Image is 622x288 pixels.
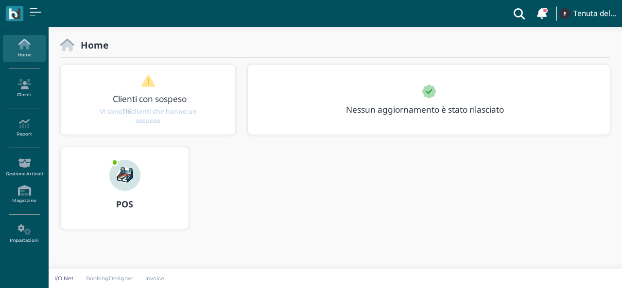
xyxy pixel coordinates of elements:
[61,65,236,135] div: 1 / 1
[3,181,45,208] a: Magazzino
[3,115,45,141] a: Report
[553,258,614,280] iframe: Help widget launcher
[122,107,131,115] b: 116
[3,154,45,181] a: Gestione Articoli
[60,147,189,241] a: ... POS
[116,198,133,210] b: POS
[109,160,140,191] img: ...
[3,35,45,62] a: Home
[81,94,219,103] h3: Clienti con sospeso
[74,40,108,50] h2: Home
[79,74,217,125] a: Clienti con sospeso Vi sono116clienti che hanno un sospeso
[97,106,200,125] span: Vi sono clienti che hanno un sospeso
[248,65,610,135] div: 1 / 1
[9,8,20,19] img: logo
[558,2,616,25] a: ... Tenuta del Barco
[3,220,45,247] a: Impostazioni
[573,10,616,18] h4: Tenuta del Barco
[559,8,570,19] img: ...
[340,105,521,114] h3: Nessun aggiornamento è stato rilasciato
[3,75,45,102] a: Clienti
